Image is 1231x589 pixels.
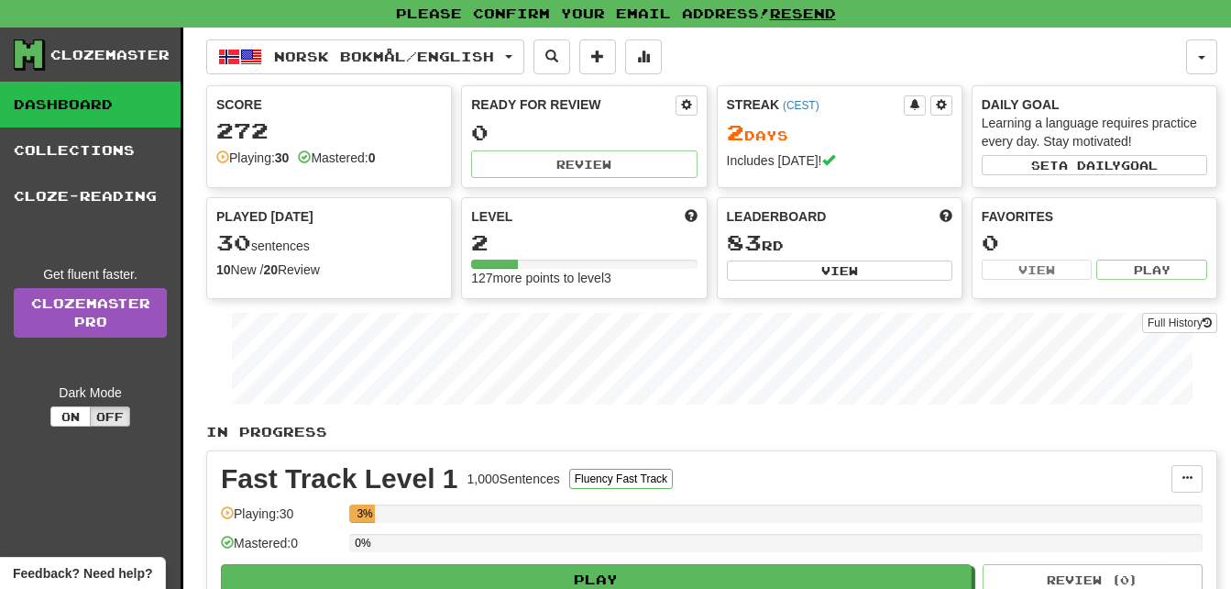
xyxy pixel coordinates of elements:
div: 3% [355,505,375,523]
div: Learning a language requires practice every day. Stay motivated! [982,114,1207,150]
span: Norsk bokmål / English [274,49,494,64]
div: 1,000 Sentences [467,470,560,488]
div: New / Review [216,261,442,279]
span: a daily [1059,159,1121,172]
div: Mastered: 0 [221,534,340,564]
div: 0 [471,121,697,144]
button: Off [90,406,130,427]
button: Search sentences [533,39,570,74]
div: Fast Track Level 1 [221,465,458,493]
div: Daily Goal [982,95,1207,114]
button: Seta dailygoal [982,155,1207,175]
strong: 20 [263,262,278,277]
div: Day s [727,121,952,145]
span: 83 [727,229,762,255]
strong: 10 [216,262,231,277]
div: Score [216,95,442,114]
strong: 0 [368,150,376,165]
p: In Progress [206,423,1217,441]
span: Score more points to level up [685,207,698,226]
button: Play [1096,260,1207,280]
button: Add sentence to collection [579,39,616,74]
div: sentences [216,231,442,255]
div: Dark Mode [14,383,167,402]
div: Get fluent faster. [14,265,167,283]
strong: 30 [275,150,290,165]
div: Clozemaster [50,46,170,64]
button: View [727,261,952,281]
div: 127 more points to level 3 [471,269,697,287]
button: More stats [625,39,662,74]
div: Favorites [982,207,1207,226]
span: 2 [727,119,744,145]
button: On [50,406,91,427]
div: 272 [216,119,442,142]
a: (CEST) [783,99,819,112]
div: Playing: [216,149,289,167]
div: 0 [982,231,1207,254]
button: Review [471,150,697,178]
span: This week in points, UTC [940,207,952,226]
button: Fluency Fast Track [569,469,673,489]
div: 2 [471,231,697,254]
div: Streak [727,95,904,114]
div: Playing: 30 [221,505,340,535]
button: View [982,260,1093,280]
a: Resend [770,6,836,21]
button: Norsk bokmål/English [206,39,524,74]
span: Level [471,207,512,226]
div: Mastered: [298,149,375,167]
span: 30 [216,229,251,255]
span: Open feedback widget [13,564,152,583]
div: rd [727,231,952,255]
a: ClozemasterPro [14,288,167,338]
button: Full History [1142,313,1217,333]
span: Played [DATE] [216,207,313,226]
span: Leaderboard [727,207,827,226]
div: Ready for Review [471,95,675,114]
div: Includes [DATE]! [727,151,952,170]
